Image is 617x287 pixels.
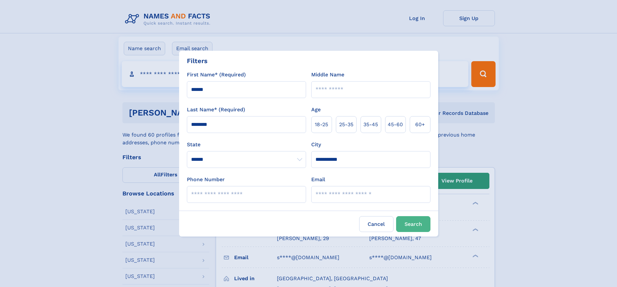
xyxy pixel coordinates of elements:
[187,106,245,114] label: Last Name* (Required)
[388,121,403,128] span: 45‑60
[315,121,328,128] span: 18‑25
[311,71,344,79] label: Middle Name
[359,216,394,232] label: Cancel
[396,216,430,232] button: Search
[311,106,321,114] label: Age
[339,121,353,128] span: 25‑35
[187,56,208,66] div: Filters
[415,121,425,128] span: 60+
[311,141,321,149] label: City
[311,176,325,183] label: Email
[187,141,306,149] label: State
[187,176,225,183] label: Phone Number
[363,121,378,128] span: 35‑45
[187,71,246,79] label: First Name* (Required)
